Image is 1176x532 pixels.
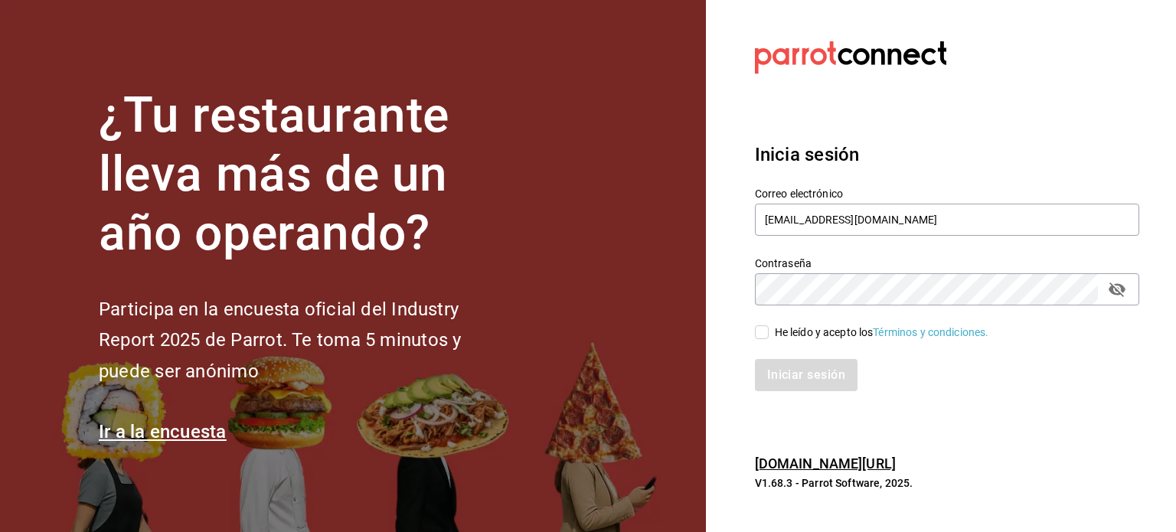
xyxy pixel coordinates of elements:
[755,188,1139,199] label: Correo electrónico
[99,294,512,387] h2: Participa en la encuesta oficial del Industry Report 2025 de Parrot. Te toma 5 minutos y puede se...
[1104,276,1130,302] button: passwordField
[755,455,896,472] a: [DOMAIN_NAME][URL]
[99,421,227,442] a: Ir a la encuesta
[755,141,1139,168] h3: Inicia sesión
[99,86,512,263] h1: ¿Tu restaurante lleva más de un año operando?
[755,475,1139,491] p: V1.68.3 - Parrot Software, 2025.
[755,204,1139,236] input: Ingresa tu correo electrónico
[755,258,1139,269] label: Contraseña
[775,325,989,341] div: He leído y acepto los
[873,326,988,338] a: Términos y condiciones.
